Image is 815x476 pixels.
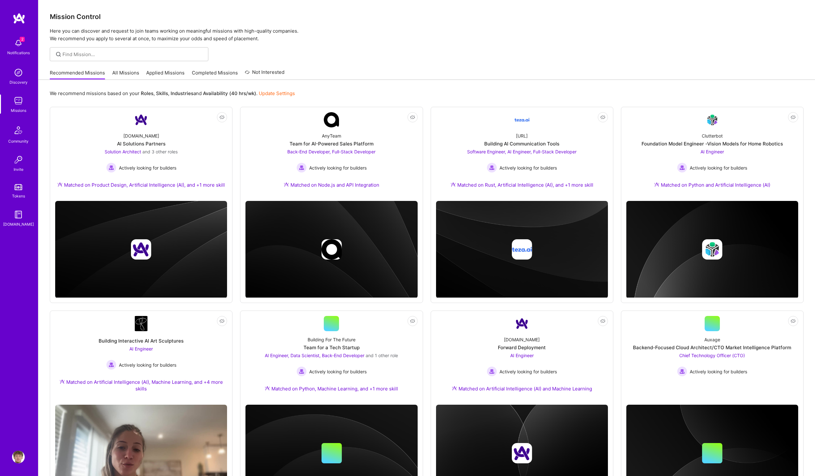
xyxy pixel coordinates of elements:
[12,451,25,463] img: User Avatar
[259,90,295,96] a: Update Settings
[245,112,417,196] a: Company LogoAnyTeamTeam for AI-Powered Sales PlatformBack-End Developer, Full-Stack Developer Act...
[499,368,557,375] span: Actively looking for builders
[57,182,62,187] img: Ateam Purple Icon
[516,132,528,139] div: [URL]
[219,115,225,120] i: icon EyeClosed
[12,208,25,221] img: guide book
[105,149,141,154] span: Solution Architect
[12,153,25,166] img: Invite
[626,201,798,299] img: cover
[119,164,176,171] span: Actively looking for builders
[702,132,723,139] div: Clutterbot
[117,140,166,147] div: AI Solutions Partners
[600,115,605,120] i: icon EyeClosed
[106,163,116,173] img: Actively looking for builders
[50,13,804,21] h3: Mission Control
[654,182,770,188] div: Matched on Python and Artificial Intelligence (AI)
[514,112,530,127] img: Company Logo
[12,193,25,199] div: Tokens
[14,166,23,173] div: Invite
[436,201,608,298] img: cover
[135,316,147,331] img: Company Logo
[309,164,367,171] span: Actively looking for builders
[322,132,341,139] div: AnyTeam
[134,112,149,127] img: Company Logo
[701,149,724,154] span: AI Engineer
[55,201,227,298] img: cover
[704,336,720,343] div: Auxage
[451,182,456,187] img: Ateam Purple Icon
[99,338,184,344] div: Building Interactive AI Art Sculptures
[303,344,360,351] div: Team for a Tech Startup
[112,69,139,80] a: All Missions
[436,112,608,196] a: Company Logo[URL]Building AI Communication ToolsSoftware Engineer, AI Engineer, Full-Stack Develo...
[499,164,557,171] span: Actively looking for builders
[12,37,25,49] img: bell
[20,37,25,42] span: 2
[50,27,804,42] p: Here you can discover and request to join teams working on meaningful missions with high-quality ...
[265,353,364,358] span: AI Engineer, Data Scientist, Back-End Developer
[123,132,159,139] div: [DOMAIN_NAME]
[366,353,398,358] span: and 1 other role
[245,68,284,80] a: Not Interested
[55,51,62,58] i: icon SearchGrey
[297,163,307,173] img: Actively looking for builders
[219,318,225,324] i: icon EyeClosed
[265,385,398,392] div: Matched on Python, Machine Learning, and +1 more skill
[142,149,178,154] span: and 3 other roles
[11,107,26,114] div: Missions
[677,163,687,173] img: Actively looking for builders
[119,362,176,368] span: Actively looking for builders
[15,184,22,190] img: tokens
[452,386,457,391] img: Ateam Purple Icon
[642,140,783,147] div: Foundation Model Engineer -Vision Models for Home Robotics
[510,353,534,358] span: AI Engineer
[436,316,608,400] a: Company Logo[DOMAIN_NAME]Forward DeploymentAI Engineer Actively looking for buildersActively look...
[654,182,659,187] img: Ateam Purple Icon
[12,94,25,107] img: teamwork
[484,140,559,147] div: Building AI Communication Tools
[690,164,747,171] span: Actively looking for builders
[690,368,747,375] span: Actively looking for builders
[203,90,256,96] b: Availability (40 hrs/wk)
[156,90,168,96] b: Skills
[7,49,30,56] div: Notifications
[55,112,227,196] a: Company Logo[DOMAIN_NAME]AI Solutions PartnersSolution Architect and 3 other rolesActively lookin...
[626,316,798,400] a: AuxageBackend-Focused Cloud Architect/CTO Market Intelligence PlatformChief Technology Officer (C...
[57,182,225,188] div: Matched on Product Design, Artificial Intelligence (AI), and +1 more skill
[514,316,530,331] img: Company Logo
[324,112,339,127] img: Company Logo
[10,451,26,463] a: User Avatar
[192,69,238,80] a: Completed Missions
[410,318,415,324] i: icon EyeClosed
[8,138,29,145] div: Community
[287,149,375,154] span: Back-End Developer, Full-Stack Developer
[626,112,798,196] a: Company LogoClutterbotFoundation Model Engineer -Vision Models for Home RoboticsAI Engineer Activ...
[55,379,227,392] div: Matched on Artificial Intelligence (AI), Machine Learning, and +4 more skills
[50,90,295,97] p: We recommend missions based on your , , and .
[498,344,546,351] div: Forward Deployment
[308,336,355,343] div: Building For The Future
[791,115,796,120] i: icon EyeClosed
[245,201,417,298] img: cover
[633,344,791,351] div: Backend-Focused Cloud Architect/CTO Market Intelligence Platform
[679,353,745,358] span: Chief Technology Officer (CTO)
[512,443,532,463] img: Company logo
[50,69,105,80] a: Recommended Missions
[106,360,116,370] img: Actively looking for builders
[512,239,532,260] img: Company logo
[12,66,25,79] img: discovery
[321,239,342,260] img: Company logo
[467,149,577,154] span: Software Engineer, AI Engineer, Full-Stack Developer
[284,182,289,187] img: Ateam Purple Icon
[297,366,307,376] img: Actively looking for builders
[487,163,497,173] img: Actively looking for builders
[290,140,374,147] div: Team for AI-Powered Sales Platform
[141,90,153,96] b: Roles
[129,346,153,351] span: AI Engineer
[265,386,270,391] img: Ateam Purple Icon
[677,366,687,376] img: Actively looking for builders
[451,182,593,188] div: Matched on Rust, Artificial Intelligence (AI), and +1 more skill
[62,51,204,58] input: Find Mission...
[600,318,605,324] i: icon EyeClosed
